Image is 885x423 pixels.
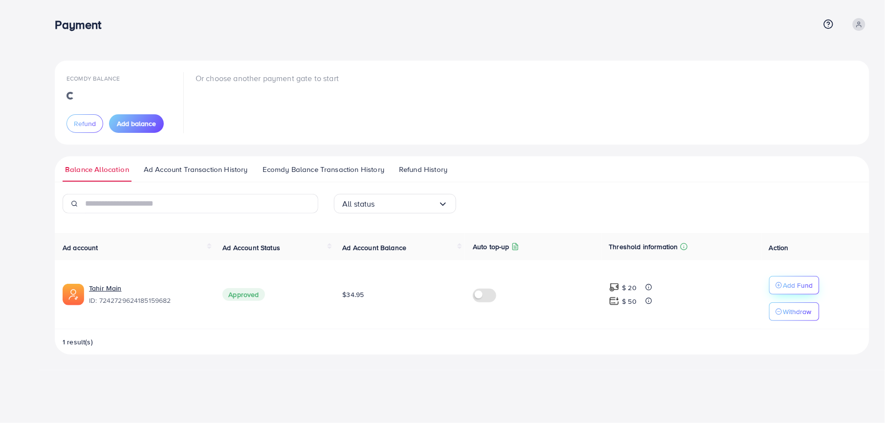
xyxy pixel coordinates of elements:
span: Ad Account Status [222,243,280,253]
span: Ad Account Transaction History [144,164,248,175]
span: Approved [222,288,265,301]
span: Ecomdy Balance [66,74,120,83]
span: All status [342,196,375,211]
button: Refund [66,114,103,133]
div: <span class='underline'>Tahir Main</span></br>7242729624185159682 [89,283,207,306]
span: Ad account [63,243,98,253]
img: top-up amount [609,282,619,293]
span: 1 result(s) [63,337,93,347]
p: Threshold information [609,241,678,253]
p: Add Fund [783,279,813,291]
span: Action [769,243,789,253]
span: $34.95 [343,290,364,299]
p: $ 50 [622,296,637,307]
button: Withdraw [769,302,819,321]
span: Balance Allocation [65,164,129,175]
span: Add balance [117,119,156,128]
p: Withdraw [783,306,812,317]
span: Ecomdy Balance Transaction History [263,164,384,175]
p: $ 20 [622,282,637,294]
img: ic-ads-acc.e4c84228.svg [63,284,84,305]
p: Auto top-up [473,241,509,253]
button: Add Fund [769,276,819,295]
div: Search for option [334,194,456,213]
span: Refund History [399,164,447,175]
span: Refund [74,119,96,128]
a: Tahir Main [89,283,122,293]
span: Ad Account Balance [343,243,407,253]
button: Add balance [109,114,164,133]
input: Search for option [375,196,438,211]
span: ID: 7242729624185159682 [89,296,207,305]
img: top-up amount [609,296,619,306]
h3: Payment [55,18,109,32]
p: Or choose another payment gate to start [196,72,339,84]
